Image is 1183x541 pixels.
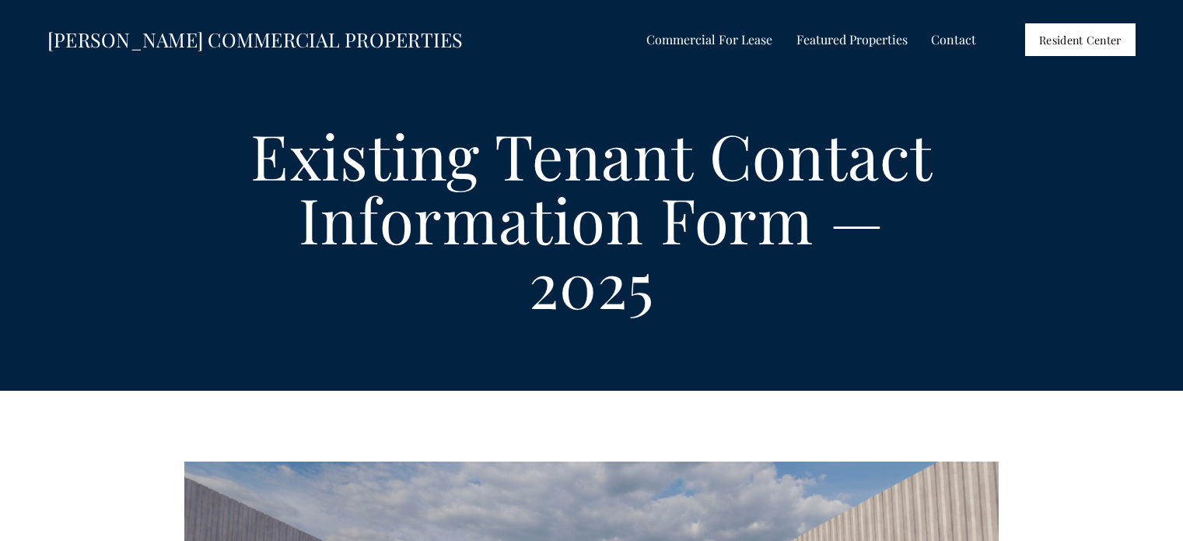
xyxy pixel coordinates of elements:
[47,26,464,52] a: [PERSON_NAME] COMMERCIAL PROPERTIES
[1025,23,1136,55] a: Resident Center
[646,30,772,50] span: Commercial For Lease
[931,29,976,51] a: Contact
[796,29,908,51] a: folder dropdown
[230,123,953,315] h1: Existing Tenant Contact Information Form — 2025
[796,30,908,50] span: Featured Properties
[646,29,772,51] a: folder dropdown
